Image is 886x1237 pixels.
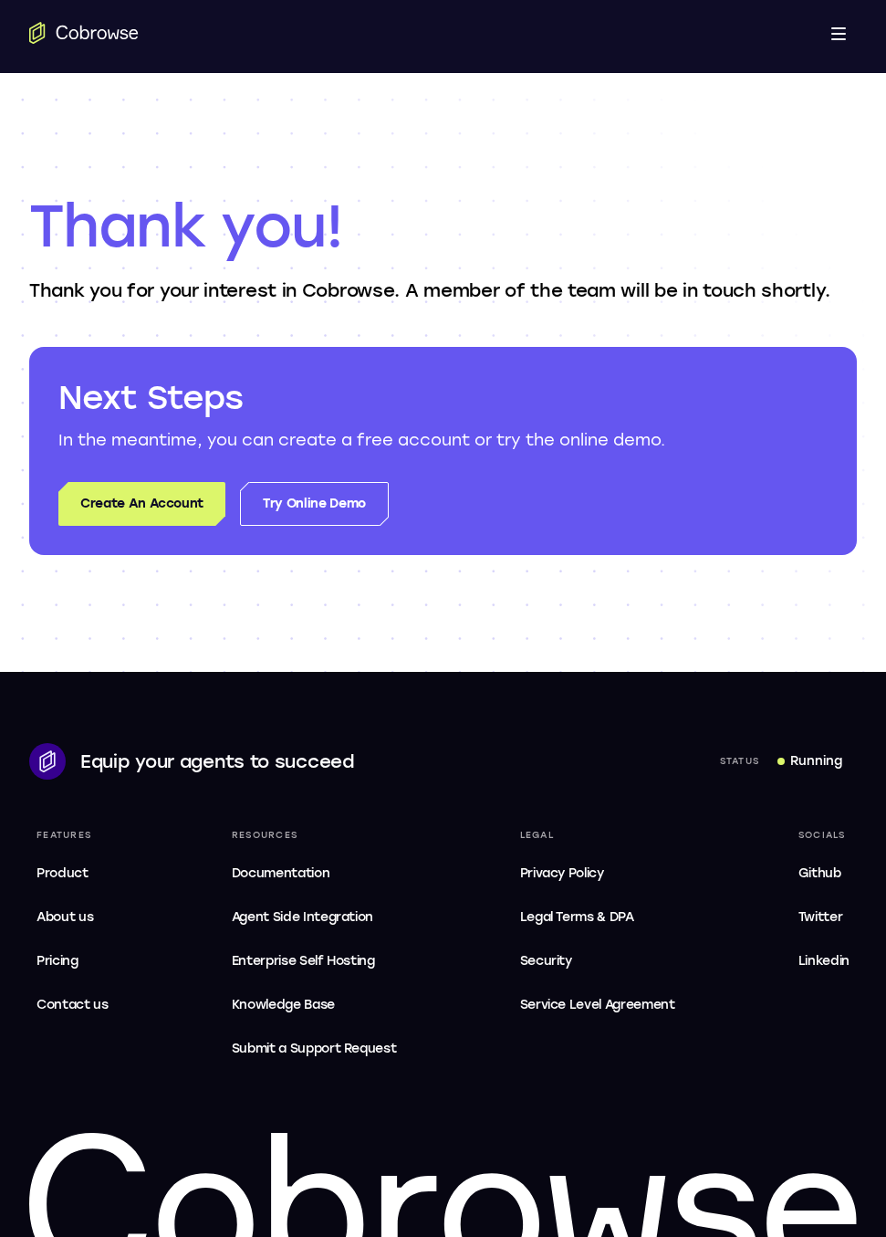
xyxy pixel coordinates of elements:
[232,907,397,928] span: Agent Side Integration
[232,1038,397,1060] span: Submit a Support Request
[224,855,404,892] a: Documentation
[520,909,634,925] span: Legal Terms & DPA
[29,855,116,892] a: Product
[791,943,857,980] a: Linkedin
[58,376,828,420] h2: Next Steps
[36,909,93,925] span: About us
[520,994,675,1016] span: Service Level Agreement
[513,899,683,936] a: Legal Terms & DPA
[224,823,404,848] div: Resources
[520,865,604,881] span: Privacy Policy
[36,997,109,1012] span: Contact us
[224,987,404,1023] a: Knowledge Base
[224,1031,404,1067] a: Submit a Support Request
[29,987,116,1023] a: Contact us
[232,997,335,1012] span: Knowledge Base
[791,855,857,892] a: Github
[58,427,828,453] p: In the meantime, you can create a free account or try the online demo.
[224,899,404,936] a: Agent Side Integration
[29,22,139,44] a: Go to the home page
[798,953,850,969] span: Linkedin
[232,950,397,972] span: Enterprise Self Hosting
[80,750,355,772] span: Equip your agents to succeed
[36,865,89,881] span: Product
[232,865,329,881] span: Documentation
[29,943,116,980] a: Pricing
[791,823,857,848] div: Socials
[513,855,683,892] a: Privacy Policy
[790,752,842,771] div: Running
[520,953,572,969] span: Security
[36,953,78,969] span: Pricing
[791,899,857,936] a: Twitter
[513,823,683,848] div: Legal
[58,482,225,526] a: Create An Account
[513,987,683,1023] a: Service Level Agreement
[29,190,857,263] h1: Thank you!
[713,749,767,774] div: Status
[29,899,116,936] a: About us
[798,909,843,925] span: Twitter
[513,943,683,980] a: Security
[770,745,850,778] a: Running
[240,482,389,526] a: Try Online Demo
[798,865,841,881] span: Github
[29,823,116,848] div: Features
[224,943,404,980] a: Enterprise Self Hosting
[29,278,857,303] p: Thank you for your interest in Cobrowse. A member of the team will be in touch shortly.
